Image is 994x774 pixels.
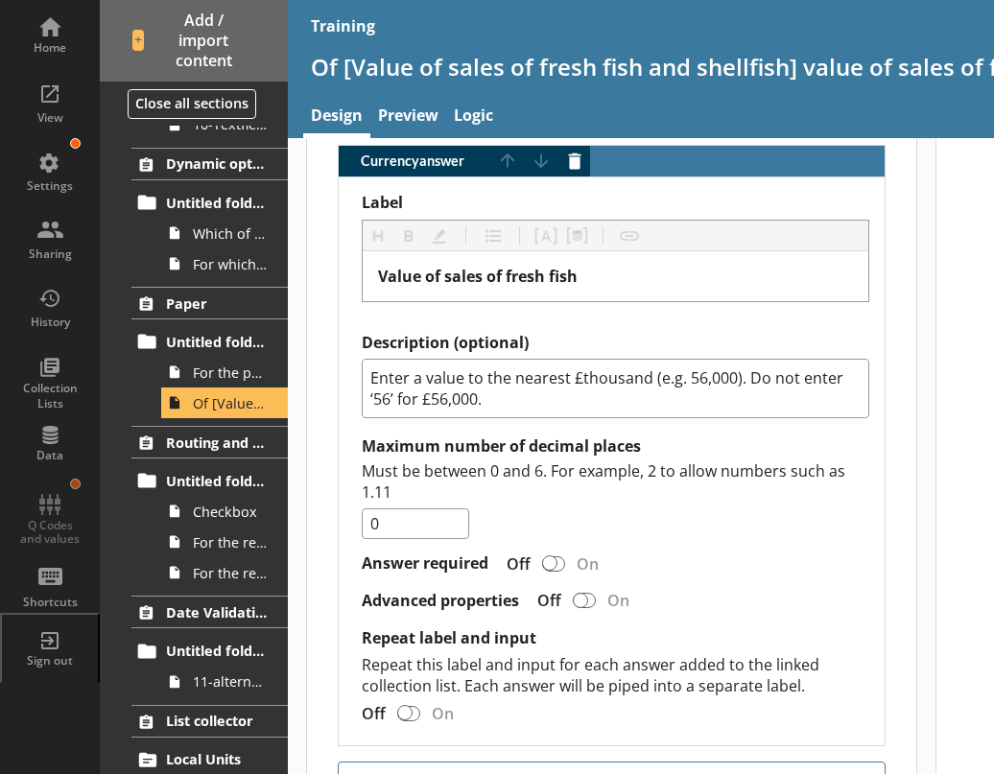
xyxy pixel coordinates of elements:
[362,436,641,457] label: Maximum number of decimal places
[559,146,590,176] button: Delete answer
[16,40,83,56] div: Home
[132,11,256,70] span: Add / import content
[131,187,288,218] a: Untitled folder
[16,178,83,194] div: Settings
[166,294,268,313] span: Paper
[166,434,268,452] span: Routing and Logic
[166,642,268,660] span: Untitled folder
[166,194,268,212] span: Untitled folder
[569,553,614,575] div: On
[16,381,83,410] div: Collection Lists
[362,359,869,418] textarea: Enter a value to the nearest £thousand (e.g. 56,000). Do not enter ‘56’ for £56,000.
[128,89,256,119] button: Close all sections
[338,145,886,746] div: Currency answer
[362,703,393,724] div: Off
[166,712,268,730] span: List collector
[166,750,268,768] span: Local Units
[166,333,268,351] span: Untitled folder
[100,287,288,418] li: PaperUntitled folderFor the period[Start Date] to [End Date], what was [Ru Name]'s value of sales...
[378,266,578,287] span: Value of sales of fresh fish
[362,591,519,611] label: Advanced properties
[140,326,288,418] li: Untitled folderFor the period[Start Date] to [End Date], what was [Ru Name]'s value of sales of f...
[100,426,288,588] li: Routing and LogicUntitled folderCheckboxFor the reporting period, what was your business's turnov...
[491,553,538,575] div: Off
[161,387,288,418] a: Of [Value of sales of fresh fish and shellfish] value of sales of fresh fish and shellfish, what ...
[131,705,288,738] a: List collector
[193,224,267,243] span: Which of the following quarters can your business report for?
[193,564,267,582] span: For the reporting period, what was your business's turnover from facings?
[193,503,267,521] span: Checkbox
[161,557,288,588] a: For the reporting period, what was your business's turnover from facings?
[140,636,288,697] li: Untitled folder11-alternative reporting period
[100,596,288,696] li: Date ValidationUntitled folder11-alternative reporting period
[131,148,288,180] a: Dynamic options
[161,496,288,527] a: Checkbox
[193,394,267,412] span: Of [Value of sales of fresh fish and shellfish] value of sales of fresh fish and shellfish, what ...
[193,255,267,273] span: For which of the previously selected quarters can your business provide turnover for?
[424,703,469,724] div: On
[362,460,869,503] p: Must be between 0 and 6. For example, 2 to allow numbers such as 1.11
[446,97,501,138] a: Logic
[161,357,288,387] a: For the period[Start Date] to [End Date], what was [Ru Name]'s value of sales of fresh fish and s...
[161,527,288,557] a: For the reporting period, what was your business's turnover from commons bricks?
[131,465,288,496] a: Untitled folder
[362,654,869,696] p: Repeat this label and input for each answer added to the linked collection list. Each answer will...
[362,333,869,353] label: Description (optional)
[166,603,268,622] span: Date Validation
[131,426,288,458] a: Routing and Logic
[193,672,267,691] span: 11-alternative reporting period
[16,246,83,262] div: Sharing
[16,448,83,463] div: Data
[140,187,288,279] li: Untitled folderWhich of the following quarters can your business report for?For which of the prev...
[16,315,83,330] div: History
[161,667,288,697] a: 11-alternative reporting period
[600,590,645,611] div: On
[100,148,288,279] li: Dynamic optionsUntitled folderWhich of the following quarters can your business report for?For wh...
[131,596,288,628] a: Date Validation
[131,326,288,357] a: Untitled folder
[161,218,288,248] a: Which of the following quarters can your business report for?
[161,109,288,140] a: 10-Textfield
[166,154,268,173] span: Dynamic options
[362,193,869,213] label: Label
[362,553,488,574] label: Answer required
[311,15,375,36] div: Training
[339,154,492,168] span: Currency answer
[131,636,288,667] a: Untitled folder
[193,364,267,382] span: For the period[Start Date] to [End Date], what was [Ru Name]'s value of sales of fresh fish and s...
[16,110,83,126] div: View
[140,465,288,588] li: Untitled folderCheckboxFor the reporting period, what was your business's turnover from commons b...
[131,287,288,319] a: Paper
[362,628,869,648] label: Repeat label and input
[193,533,267,551] span: For the reporting period, what was your business's turnover from commons bricks?
[16,595,83,610] div: Shortcuts
[378,267,853,287] div: Label
[161,248,288,279] a: For which of the previously selected quarters can your business provide turnover for?
[303,97,370,138] a: Design
[522,590,569,611] div: Off
[16,653,83,668] div: Sign out
[193,115,267,133] span: 10-Textfield
[166,472,268,490] span: Untitled folder
[370,97,446,138] a: Preview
